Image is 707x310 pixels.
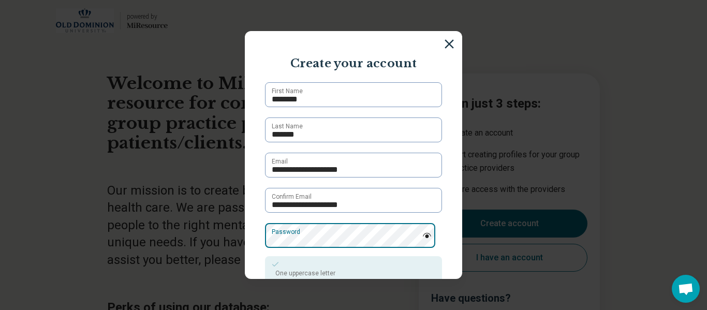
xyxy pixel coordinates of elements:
[272,86,303,96] label: First Name
[272,192,312,201] label: Confirm Email
[422,233,432,238] img: password
[272,122,303,131] label: Last Name
[275,270,335,277] span: One uppercase letter
[272,227,300,237] label: Password
[255,56,452,72] p: Create your account
[272,157,288,166] label: Email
